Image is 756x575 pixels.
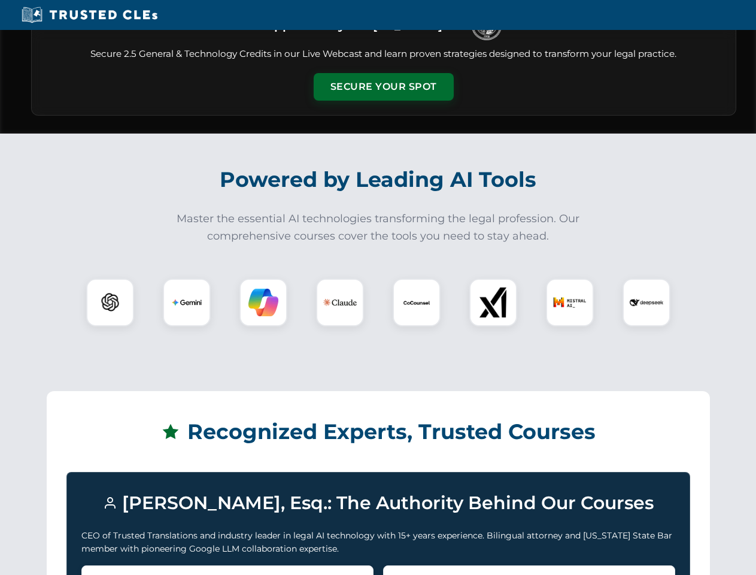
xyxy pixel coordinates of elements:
[314,73,454,101] button: Secure Your Spot
[316,279,364,326] div: Claude
[81,487,675,519] h3: [PERSON_NAME], Esq.: The Authority Behind Our Courses
[239,279,287,326] div: Copilot
[553,286,587,319] img: Mistral AI Logo
[478,287,508,317] img: xAI Logo
[402,287,432,317] img: CoCounsel Logo
[172,287,202,317] img: Gemini Logo
[630,286,663,319] img: DeepSeek Logo
[18,6,161,24] img: Trusted CLEs
[169,210,588,245] p: Master the essential AI technologies transforming the legal profession. Our comprehensive courses...
[66,411,690,453] h2: Recognized Experts, Trusted Courses
[163,279,211,326] div: Gemini
[393,279,441,326] div: CoCounsel
[93,285,127,320] img: ChatGPT Logo
[46,47,721,61] p: Secure 2.5 General & Technology Credits in our Live Webcast and learn proven strategies designed ...
[623,279,670,326] div: DeepSeek
[47,159,710,201] h2: Powered by Leading AI Tools
[323,286,357,319] img: Claude Logo
[546,279,594,326] div: Mistral AI
[469,279,517,326] div: xAI
[86,279,134,326] div: ChatGPT
[81,529,675,556] p: CEO of Trusted Translations and industry leader in legal AI technology with 15+ years experience....
[248,287,278,317] img: Copilot Logo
